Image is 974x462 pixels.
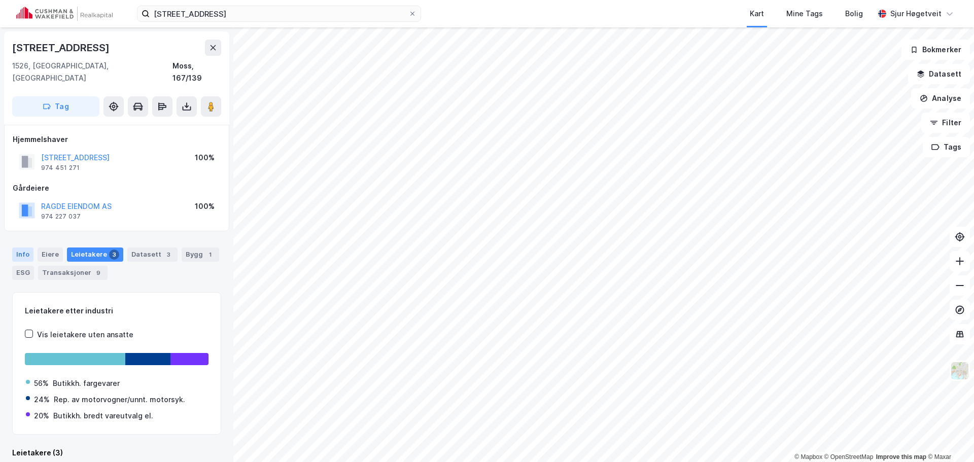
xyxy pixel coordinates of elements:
[195,152,215,164] div: 100%
[12,60,172,84] div: 1526, [GEOGRAPHIC_DATA], [GEOGRAPHIC_DATA]
[12,266,34,280] div: ESG
[890,8,942,20] div: Sjur Høgetveit
[16,7,113,21] img: cushman-wakefield-realkapital-logo.202ea83816669bd177139c58696a8fa1.svg
[750,8,764,20] div: Kart
[38,247,63,262] div: Eiere
[205,250,215,260] div: 1
[53,377,120,389] div: Butikkh. fargevarer
[93,268,103,278] div: 9
[38,266,108,280] div: Transaksjoner
[13,182,221,194] div: Gårdeiere
[67,247,123,262] div: Leietakere
[911,88,970,109] button: Analyse
[163,250,173,260] div: 3
[172,60,221,84] div: Moss, 167/139
[127,247,178,262] div: Datasett
[876,453,926,460] a: Improve this map
[923,413,974,462] div: Kontrollprogram for chat
[845,8,863,20] div: Bolig
[41,212,81,221] div: 974 227 037
[950,361,969,380] img: Z
[37,329,133,341] div: Vis leietakere uten ansatte
[12,447,221,459] div: Leietakere (3)
[34,377,49,389] div: 56%
[794,453,822,460] a: Mapbox
[41,164,80,172] div: 974 451 271
[901,40,970,60] button: Bokmerker
[53,410,153,422] div: Butikkh. bredt vareutvalg el.
[34,394,50,406] div: 24%
[824,453,874,460] a: OpenStreetMap
[54,394,185,406] div: Rep. av motorvogner/unnt. motorsyk.
[12,96,99,117] button: Tag
[921,113,970,133] button: Filter
[34,410,49,422] div: 20%
[12,247,33,262] div: Info
[908,64,970,84] button: Datasett
[786,8,823,20] div: Mine Tags
[182,247,219,262] div: Bygg
[25,305,208,317] div: Leietakere etter industri
[13,133,221,146] div: Hjemmelshaver
[195,200,215,212] div: 100%
[12,40,112,56] div: [STREET_ADDRESS]
[923,137,970,157] button: Tags
[150,6,408,21] input: Søk på adresse, matrikkel, gårdeiere, leietakere eller personer
[109,250,119,260] div: 3
[923,413,974,462] iframe: Chat Widget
